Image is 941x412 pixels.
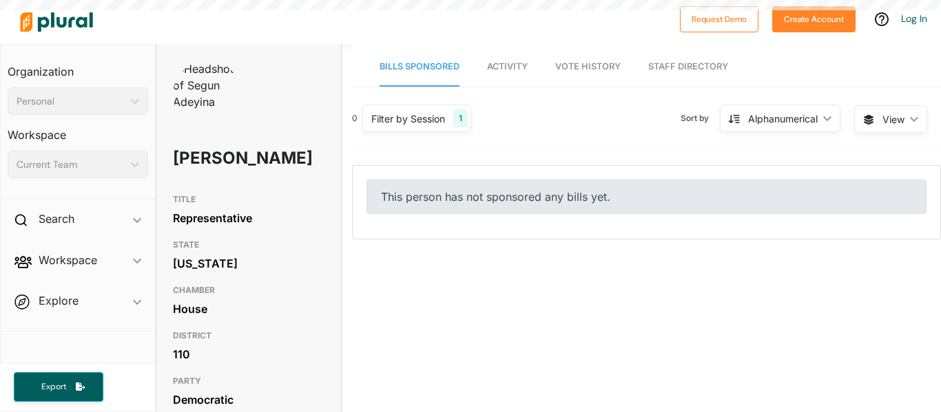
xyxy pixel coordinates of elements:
a: Log In [901,12,927,25]
div: Representative [173,208,324,228]
h3: Organization [8,52,148,82]
a: Staff Directory [648,47,728,87]
h1: [PERSON_NAME] [173,138,264,179]
span: View [882,112,904,127]
div: Filter by Session [371,111,445,126]
button: Create Account [772,6,856,32]
div: Current Team [17,158,125,172]
h3: TITLE [173,191,324,208]
img: Headshot of Segun Adeyina [173,61,242,110]
a: Bills Sponsored [380,47,459,87]
div: Alphanumerical [748,111,818,126]
h3: CHAMBER [173,282,324,299]
span: Export [32,381,76,393]
span: Vote History [555,61,621,72]
div: This person has not sponsored any bills yet. [366,180,927,214]
button: Export [14,372,103,402]
span: Bills Sponsored [380,61,459,72]
span: Activity [487,61,528,72]
h3: DISTRICT [173,327,324,344]
div: House [173,299,324,319]
h3: STATE [173,237,324,253]
a: Activity [487,47,528,87]
div: 110 [173,344,324,365]
button: Request Demo [680,6,758,32]
span: Sort by [681,112,720,124]
div: Democratic [173,389,324,410]
a: Request Demo [680,11,758,25]
div: Personal [17,94,125,109]
div: 0 [352,112,358,124]
a: Create Account [772,11,856,25]
h3: PARTY [173,373,324,389]
h3: Workspace [8,115,148,145]
h2: Search [39,211,74,226]
div: [US_STATE] [173,253,324,274]
div: 1 [453,109,468,127]
a: Vote History [555,47,621,87]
